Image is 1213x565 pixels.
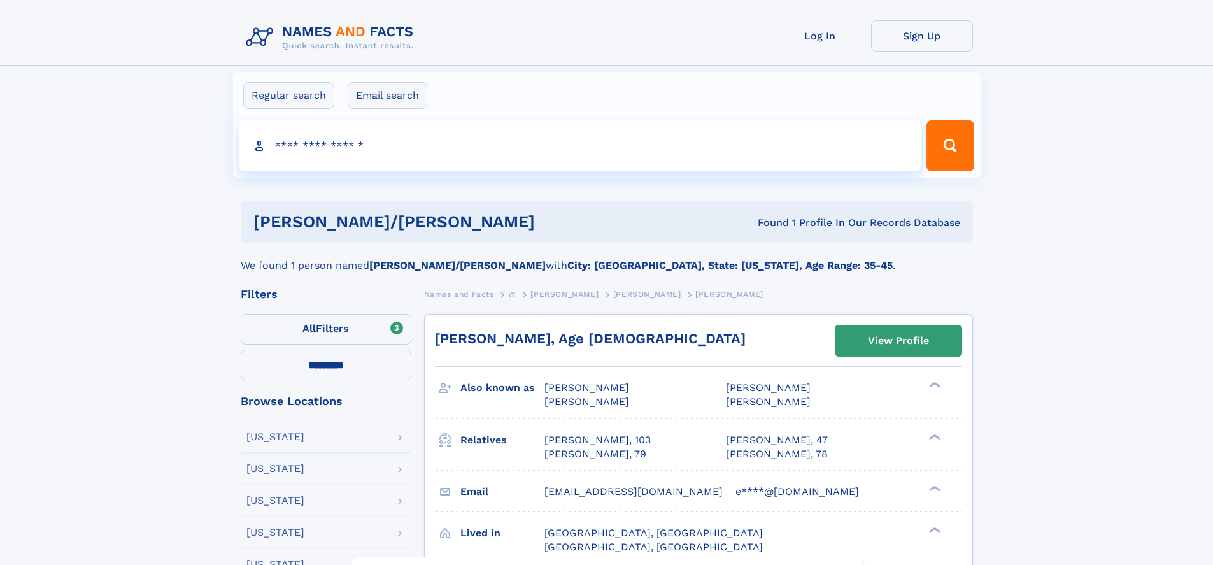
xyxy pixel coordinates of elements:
img: Logo Names and Facts [241,20,424,55]
a: Sign Up [871,20,973,52]
div: Filters [241,289,411,300]
label: Filters [241,314,411,345]
h1: [PERSON_NAME]/[PERSON_NAME] [253,214,646,230]
h3: Relatives [460,429,544,451]
span: [GEOGRAPHIC_DATA], [GEOGRAPHIC_DATA] [544,527,763,539]
a: [PERSON_NAME] [613,286,681,302]
b: [PERSON_NAME]/[PERSON_NAME] [369,259,546,271]
span: [GEOGRAPHIC_DATA], [GEOGRAPHIC_DATA] [544,541,763,553]
div: [US_STATE] [246,496,304,506]
a: [PERSON_NAME], 78 [726,447,828,461]
div: Found 1 Profile In Our Records Database [646,216,960,230]
div: ❯ [926,433,941,441]
span: [PERSON_NAME] [613,290,681,299]
a: [PERSON_NAME], 103 [544,433,651,447]
a: [PERSON_NAME], 79 [544,447,646,461]
h3: Lived in [460,522,544,544]
span: W [508,290,516,299]
span: [PERSON_NAME] [695,290,763,299]
div: ❯ [926,484,941,492]
b: City: [GEOGRAPHIC_DATA], State: [US_STATE], Age Range: 35-45 [567,259,893,271]
span: [PERSON_NAME] [544,396,629,408]
div: Browse Locations [241,396,411,407]
label: Regular search [243,82,334,109]
a: W [508,286,516,302]
div: View Profile [868,326,929,355]
a: [PERSON_NAME] [530,286,599,302]
h3: Email [460,481,544,503]
h3: Also known as [460,377,544,399]
span: [PERSON_NAME] [726,382,811,394]
span: [EMAIL_ADDRESS][DOMAIN_NAME] [544,485,723,497]
div: [US_STATE] [246,432,304,442]
a: [PERSON_NAME], 47 [726,433,828,447]
div: [US_STATE] [246,527,304,538]
label: Email search [348,82,427,109]
span: All [302,322,316,334]
button: Search Button [926,120,974,171]
input: search input [239,120,921,171]
a: [PERSON_NAME], Age [DEMOGRAPHIC_DATA] [435,331,746,347]
span: [PERSON_NAME] [530,290,599,299]
div: ❯ [926,526,941,534]
a: Log In [769,20,871,52]
div: [US_STATE] [246,464,304,474]
div: We found 1 person named with . [241,243,973,273]
div: ❯ [926,381,941,389]
span: [PERSON_NAME] [726,396,811,408]
a: View Profile [835,325,961,356]
a: Names and Facts [424,286,494,302]
span: [PERSON_NAME] [544,382,629,394]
